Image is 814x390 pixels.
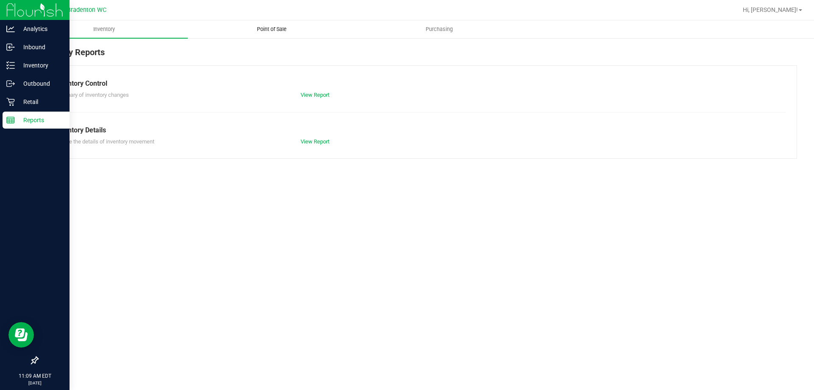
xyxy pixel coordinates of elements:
a: Point of Sale [188,20,355,38]
p: Retail [15,97,66,107]
span: Bradenton WC [67,6,106,14]
inline-svg: Reports [6,116,15,124]
a: Inventory [20,20,188,38]
span: Inventory [82,25,126,33]
div: Inventory Control [55,79,780,89]
span: Explore the details of inventory movement [55,138,154,145]
a: View Report [301,138,329,145]
inline-svg: Analytics [6,25,15,33]
p: [DATE] [4,380,66,386]
p: Reports [15,115,66,125]
inline-svg: Retail [6,98,15,106]
p: Inventory [15,60,66,70]
a: View Report [301,92,329,98]
p: Analytics [15,24,66,34]
p: Outbound [15,79,66,89]
inline-svg: Inbound [6,43,15,51]
inline-svg: Inventory [6,61,15,70]
p: 11:09 AM EDT [4,372,66,380]
a: Purchasing [355,20,523,38]
iframe: Resource center [8,322,34,348]
div: Inventory Details [55,125,780,135]
div: Inventory Reports [37,46,797,65]
span: Purchasing [414,25,464,33]
span: Point of Sale [245,25,298,33]
span: Hi, [PERSON_NAME]! [743,6,798,13]
p: Inbound [15,42,66,52]
inline-svg: Outbound [6,79,15,88]
span: Summary of inventory changes [55,92,129,98]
